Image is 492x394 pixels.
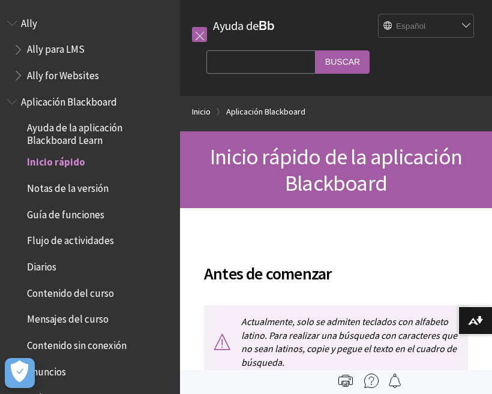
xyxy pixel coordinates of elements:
[27,40,85,56] span: Ally para LMS
[204,246,468,286] h2: Antes de comenzar
[27,118,172,146] span: Ayuda de la aplicación Blackboard Learn
[27,257,56,273] span: Diarios
[210,143,462,197] span: Inicio rápido de la aplicación Blackboard
[27,204,104,221] span: Guía de funciones
[21,92,117,108] span: Aplicación Blackboard
[192,104,211,119] a: Inicio
[27,152,85,169] span: Inicio rápido
[379,14,475,38] select: Site Language Selector
[27,309,109,326] span: Mensajes del curso
[27,178,109,194] span: Notas de la versión
[388,374,402,388] img: Follow this page
[27,231,114,247] span: Flujo de actividades
[27,335,127,351] span: Contenido sin conexión
[338,374,353,388] img: Print
[27,283,114,299] span: Contenido del curso
[259,18,275,34] strong: Bb
[27,65,99,82] span: Ally for Websites
[27,362,66,378] span: Anuncios
[204,305,468,378] p: Actualmente, solo se admiten teclados con alfabeto latino. Para realizar una búsqueda con caracte...
[316,50,370,74] input: Buscar
[5,358,35,388] button: Abrir preferencias
[7,13,173,86] nav: Book outline for Anthology Ally Help
[364,374,379,388] img: More help
[21,13,37,29] span: Ally
[213,18,275,33] a: Ayuda deBb
[226,104,305,119] a: Aplicación Blackboard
